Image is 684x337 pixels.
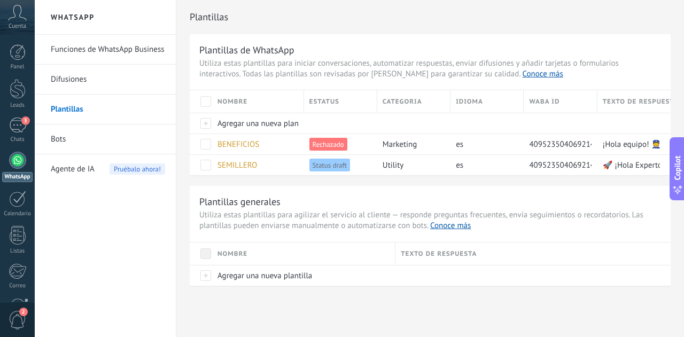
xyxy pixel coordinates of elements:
[304,155,372,175] div: Status draft
[35,154,176,184] li: Agente de IA
[2,102,33,109] div: Leads
[2,136,33,143] div: Chats
[2,64,33,70] div: Panel
[383,160,403,170] span: utility
[217,119,312,129] span: Agregar una nueva plantilla
[2,283,33,289] div: Correo
[51,154,95,184] span: Agente de IA
[110,163,165,175] span: Pruébalo ahora!
[199,44,661,56] h3: Plantillas de WhatsApp
[450,134,518,154] div: es
[450,90,523,113] div: Idioma
[217,139,259,150] span: BENEFICIOS
[199,195,661,208] h3: Plantillas generales
[672,155,683,180] span: Copilot
[522,69,563,79] a: Conoce más
[377,134,445,154] div: marketing
[450,155,518,175] div: es
[35,65,176,95] li: Difusiones
[35,124,176,154] li: Bots
[51,154,165,184] a: Agente de IA Pruébalo ahora!
[309,138,347,151] span: Rechazado
[597,134,660,154] div: ¡Hola equipo! 👮👮‍♀️ Estamos realizando una encuesta explorativa de beneficios laborales 📝. Tu par...
[199,210,661,231] span: Utiliza estas plantillas para agilizar el servicio al cliente — responde preguntas frecuentes, en...
[304,134,372,154] div: Rechazado
[395,242,671,265] div: Texto de respuesta
[19,308,28,316] span: 2
[51,95,165,124] a: Plantillas
[35,95,176,124] li: Plantillas
[190,6,671,28] h2: Plantillas
[199,58,661,80] span: Utiliza estas plantillas para iniciar conversaciones, automatizar respuestas, enviar difusiones y...
[51,35,165,65] a: Funciones de WhatsApp Business
[35,35,176,65] li: Funciones de WhatsApp Business
[217,271,312,281] span: Agregar una nueva plantilla
[524,155,592,175] div: 4095235040692145
[2,248,33,255] div: Listas
[2,172,33,182] div: WhatsApp
[529,139,599,150] span: 4095235040692145
[304,90,377,113] div: Estatus
[212,90,304,113] div: Nombre
[9,23,26,30] span: Cuenta
[597,155,660,175] div: 🚀 ¡Hola Experto! Te invitamos a formar parte de la 4ta edición del programa SEMILLERO ISEG, cread...
[212,242,395,265] div: Nombre
[597,90,671,113] div: Texto de respuesta
[51,124,165,154] a: Bots
[309,159,350,171] span: Status draft
[377,155,445,175] div: utility
[21,116,30,125] span: 3
[430,221,471,231] a: Conoce más
[456,139,463,150] span: es
[51,65,165,95] a: Difusiones
[456,160,463,170] span: es
[529,160,599,170] span: 4095235040692145
[377,90,450,113] div: Categoria
[524,134,592,154] div: 4095235040692145
[2,210,33,217] div: Calendario
[524,90,596,113] div: WABA ID
[383,139,417,150] span: marketing
[217,160,257,170] span: SEMILLERO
